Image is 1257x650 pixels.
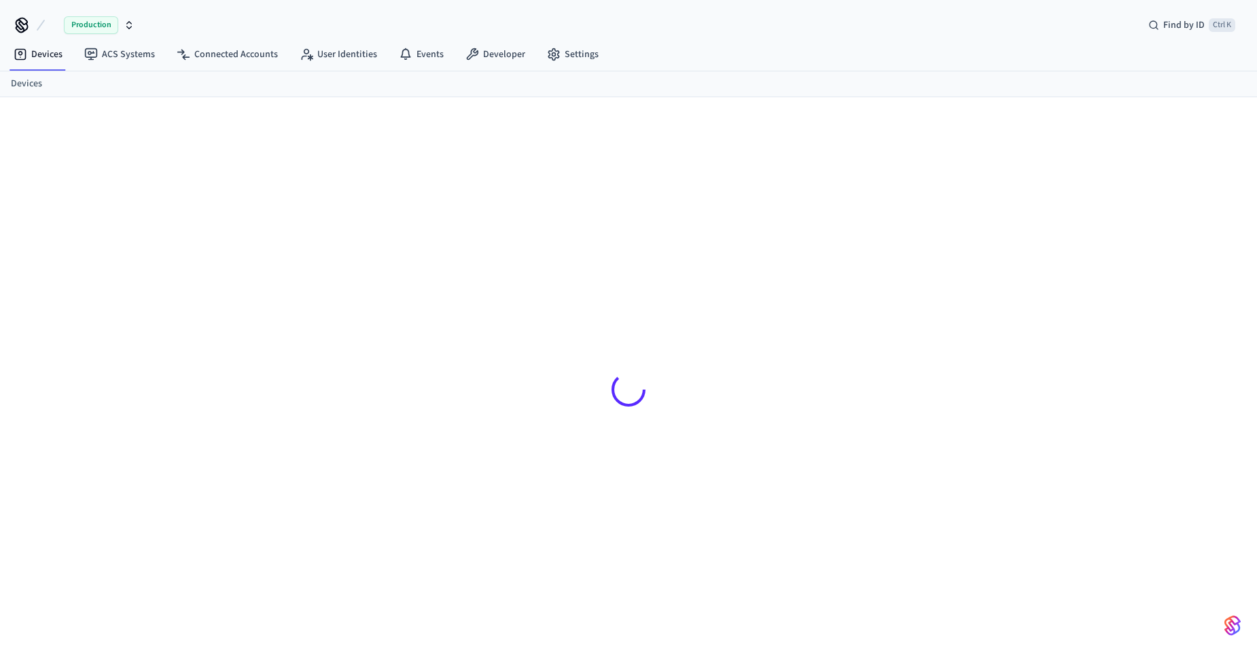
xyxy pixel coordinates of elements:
a: Connected Accounts [166,42,289,67]
a: User Identities [289,42,388,67]
div: Find by IDCtrl K [1137,13,1246,37]
span: Production [64,16,118,34]
img: SeamLogoGradient.69752ec5.svg [1224,615,1241,636]
span: Ctrl K [1209,18,1235,32]
a: Devices [3,42,73,67]
span: Find by ID [1163,18,1205,32]
a: Devices [11,77,42,91]
a: Developer [455,42,536,67]
a: Settings [536,42,609,67]
a: ACS Systems [73,42,166,67]
a: Events [388,42,455,67]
